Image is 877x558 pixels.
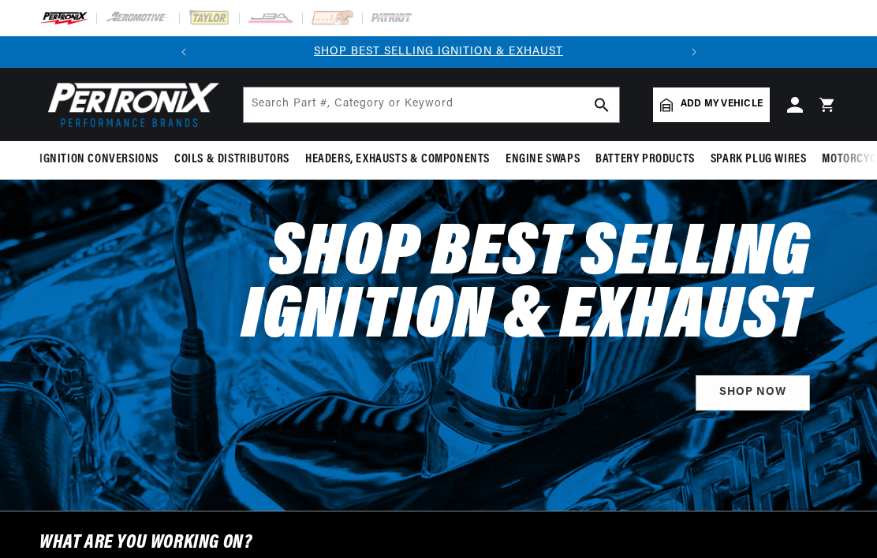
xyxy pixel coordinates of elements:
summary: Battery Products [588,141,703,178]
summary: Ignition Conversions [39,141,166,178]
h2: Shop Best Selling Ignition & Exhaust [136,224,810,350]
input: Search Part #, Category or Keyword [244,87,619,122]
span: Spark Plug Wires [711,151,807,168]
a: SHOP BEST SELLING IGNITION & EXHAUST [314,46,563,58]
summary: Engine Swaps [498,141,588,178]
a: SHOP NOW [696,375,810,411]
span: Battery Products [595,151,695,168]
summary: Spark Plug Wires [703,141,815,178]
button: Translation missing: en.sections.announcements.next_announcement [678,36,710,68]
summary: Coils & Distributors [166,141,297,178]
span: Add my vehicle [681,97,763,112]
span: Coils & Distributors [174,151,289,168]
a: Add my vehicle [653,87,770,122]
button: search button [584,87,619,122]
summary: Headers, Exhausts & Components [297,141,498,178]
span: Ignition Conversions [39,151,159,168]
div: Announcement [200,43,678,61]
div: 1 of 2 [200,43,678,61]
span: Engine Swaps [506,151,580,168]
span: Headers, Exhausts & Components [305,151,490,168]
img: Pertronix [39,77,221,132]
button: Translation missing: en.sections.announcements.previous_announcement [168,36,200,68]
